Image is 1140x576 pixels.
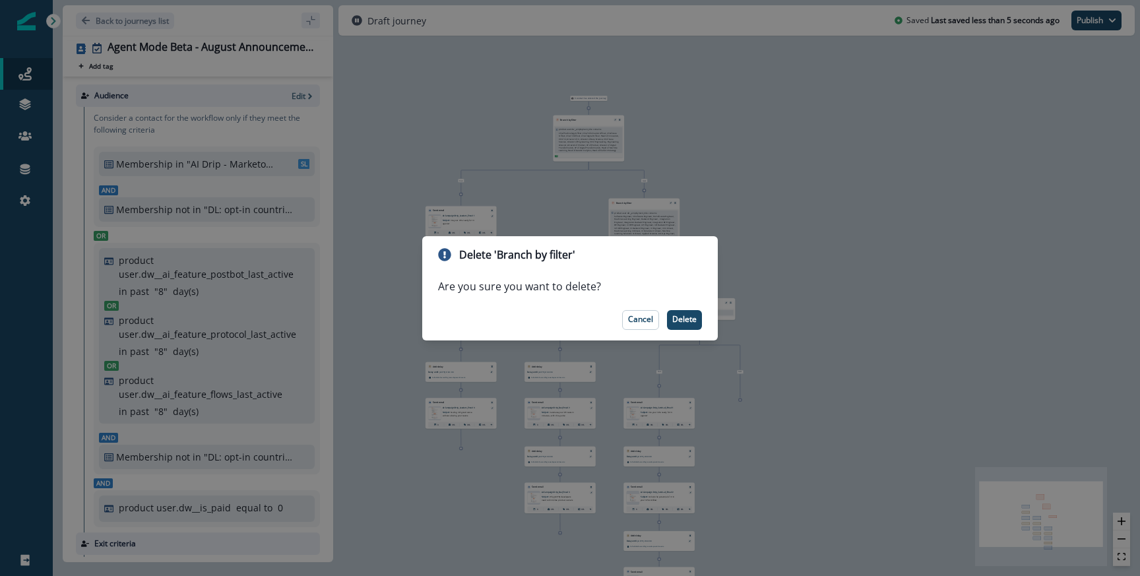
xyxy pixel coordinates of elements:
button: Delete [667,310,702,330]
p: Delete 'Branch by filter' [459,247,575,263]
p: Cancel [628,315,653,324]
p: Delete [672,315,697,324]
p: Are you sure you want to delete? [438,278,702,294]
button: Cancel [622,310,659,330]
